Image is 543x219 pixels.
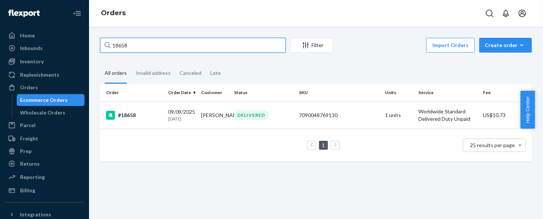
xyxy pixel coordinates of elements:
[520,91,535,129] button: Help Center
[290,42,333,49] div: Filter
[20,160,40,167] div: Returns
[480,102,532,129] td: US$10.73
[4,56,85,67] a: Inventory
[382,102,415,129] td: 1 units
[234,110,269,120] div: DELIVERED
[136,63,171,83] div: Invalid address
[165,84,198,102] th: Order Date
[415,84,480,102] th: Service
[20,58,44,65] div: Inventory
[4,158,85,170] a: Returns
[4,82,85,93] a: Orders
[168,108,195,122] div: 09/09/2025
[299,112,379,119] div: 7090048769130
[20,71,59,79] div: Replenishments
[20,187,35,194] div: Billing
[17,94,85,106] a: Ecommerce Orders
[426,38,475,53] button: Import Orders
[479,38,532,53] button: Create order
[20,32,35,39] div: Home
[8,10,40,17] img: Flexport logo
[180,63,201,83] div: Canceled
[20,96,68,104] div: Ecommerce Orders
[210,63,221,83] div: Late
[17,107,85,119] a: Wholesale Orders
[105,63,127,84] div: All orders
[4,119,85,131] a: Parcel
[515,6,530,21] button: Open account menu
[418,108,477,123] p: Worldwide Standard Delivered Duty Unpaid
[20,44,43,52] div: Inbounds
[20,109,66,116] div: Wholesale Orders
[4,133,85,145] a: Freight
[4,30,85,42] a: Home
[70,6,85,21] button: Close Navigation
[106,111,162,120] div: #18658
[20,173,45,181] div: Reporting
[168,116,195,122] p: [DATE]
[296,84,382,102] th: SKU
[19,5,30,12] span: 支援
[4,69,85,81] a: Replenishments
[198,102,231,129] td: [PERSON_NAME]
[20,211,51,218] div: Integrations
[20,135,38,142] div: Freight
[20,147,32,155] div: Prep
[470,142,515,148] span: 25 results per page
[4,185,85,196] a: Billing
[498,6,513,21] button: Open notifications
[100,38,286,53] input: Search orders
[320,142,326,148] a: Page 1 is your current page
[231,84,296,102] th: Status
[95,3,132,24] ol: breadcrumbs
[4,42,85,54] a: Inbounds
[382,84,415,102] th: Units
[101,9,126,17] a: Orders
[20,84,38,91] div: Orders
[100,84,165,102] th: Order
[4,171,85,183] a: Reporting
[201,89,228,96] div: Customer
[485,42,526,49] div: Create order
[480,84,532,102] th: Fee
[290,38,333,53] button: Filter
[482,6,497,21] button: Open Search Box
[4,145,85,157] a: Prep
[20,122,36,129] div: Parcel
